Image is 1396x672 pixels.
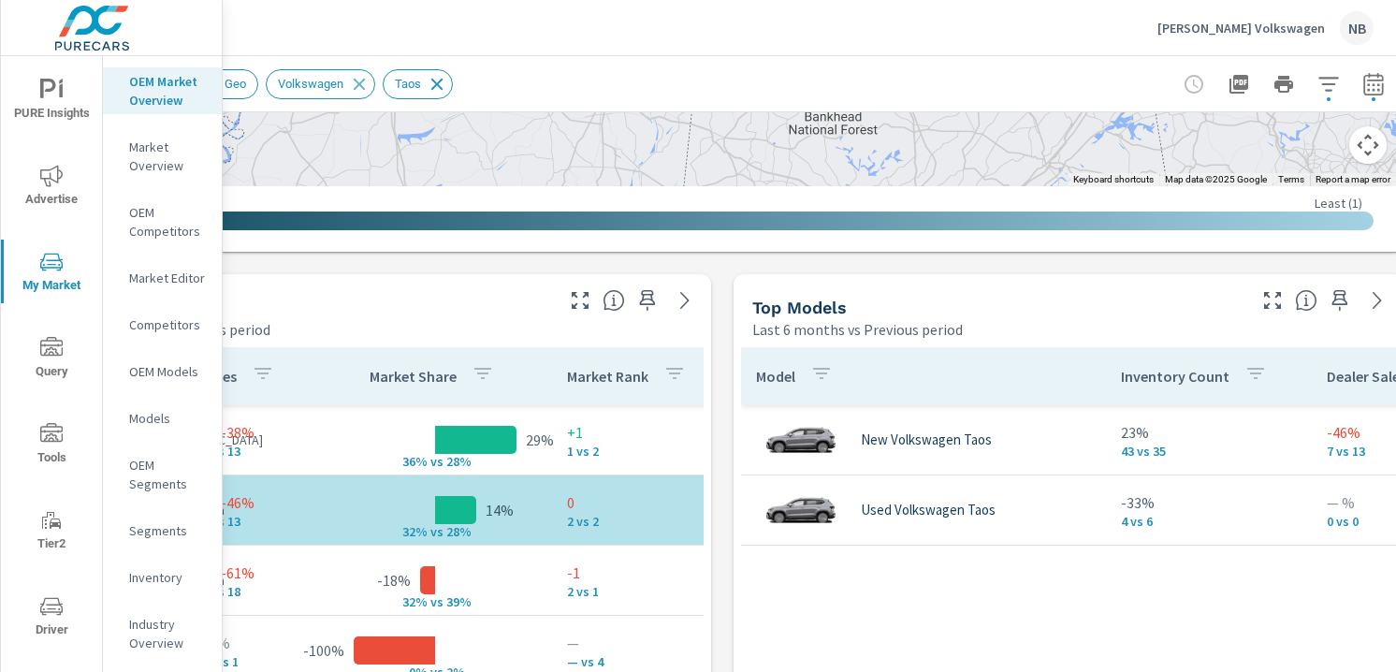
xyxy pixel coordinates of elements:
span: Tier2 [7,509,96,555]
p: — vs 1 [202,654,303,669]
a: Report a map error [1316,174,1390,184]
div: NB [1340,11,1374,45]
span: Driver [7,595,96,641]
p: -61% [221,562,254,584]
div: Competitors [103,311,222,339]
img: glamour [763,412,838,468]
p: 7 vs 13 [202,514,303,529]
p: — % [202,632,303,654]
div: OEM Segments [103,451,222,498]
p: -46% [221,491,254,514]
a: See more details in report [1362,285,1392,315]
button: Print Report [1265,66,1302,103]
span: Save this to your personalized report [633,285,662,315]
div: Inventory [103,563,222,592]
button: Make Fullscreen [565,285,595,315]
p: 1 vs 2 [567,444,722,459]
p: Segments [129,521,207,540]
span: Save this to your personalized report [1325,285,1355,315]
span: Tools [7,423,96,469]
span: Query [7,337,96,383]
p: 36% v [388,453,437,470]
p: Market Rank [567,367,648,386]
p: Used Volkswagen Taos [861,502,996,519]
div: OEM Market Overview [103,67,222,114]
div: Industry Overview [103,610,222,657]
button: Make Fullscreen [1258,285,1287,315]
p: Competitors [129,315,207,334]
p: OEM Models [129,362,207,381]
button: "Export Report to PDF" [1220,66,1258,103]
p: s 28% [437,453,482,470]
div: OEM Competitors [103,198,222,245]
button: Apply Filters [1310,66,1347,103]
p: -38% [221,421,254,444]
span: Find the biggest opportunities within your model lineup nationwide. [Source: Market registration ... [1295,289,1317,312]
p: Market Editor [129,269,207,287]
p: Least ( 1 ) [1315,195,1362,212]
span: Taos [384,77,432,91]
p: New Volkswagen Taos [861,431,992,448]
div: Market Overview [103,133,222,180]
p: Model [756,367,795,386]
p: -100% [303,639,344,662]
p: 29% [526,429,554,451]
span: PURE Insights [7,79,96,124]
p: Models [129,409,207,428]
span: Volkswagen [267,77,355,91]
p: [PERSON_NAME] Volkswagen [1157,20,1325,37]
h5: Top Models [752,298,847,317]
p: +1 [567,421,722,444]
p: Inventory Count [1121,367,1229,386]
div: Market Editor [103,264,222,292]
span: Advertise [7,165,96,211]
button: Select Date Range [1355,66,1392,103]
p: 43 vs 35 [1121,444,1297,459]
p: -33% [1121,491,1297,514]
p: 14% [486,499,514,521]
p: Last 6 months vs Previous period [752,318,963,341]
div: Taos [383,69,453,99]
p: Market Overview [129,138,207,175]
button: Keyboard shortcuts [1073,173,1154,186]
p: 0 [567,491,722,514]
p: 8 vs 13 [202,444,303,459]
p: OEM Market Overview [129,72,207,110]
div: OEM Models [103,358,222,386]
p: — vs 4 [567,654,722,669]
p: OEM Competitors [129,203,207,241]
a: Terms (opens in new tab) [1278,174,1304,184]
p: Industry Overview [129,615,207,652]
p: OEM Segments [129,456,207,493]
p: 2 vs 2 [567,514,722,529]
p: 4 vs 6 [1121,514,1297,529]
p: 23% [1121,421,1297,444]
span: Map data ©2025 Google [1165,174,1267,184]
div: Models [103,404,222,432]
p: Market Share [370,367,457,386]
p: -18% [377,569,411,592]
p: -1 [567,562,722,584]
p: s 39% [437,593,482,610]
span: My Market [7,251,96,297]
div: Segments [103,517,222,545]
img: glamour [763,482,838,538]
a: See more details in report [670,285,700,315]
p: 32% v [388,593,437,610]
p: Inventory [129,568,207,587]
button: Map camera controls [1349,126,1387,164]
p: 2 vs 1 [567,584,722,599]
p: 32% v [388,523,437,540]
p: — [567,632,722,654]
p: s 28% [437,523,482,540]
div: Volkswagen [266,69,375,99]
p: 7 vs 18 [202,584,303,599]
